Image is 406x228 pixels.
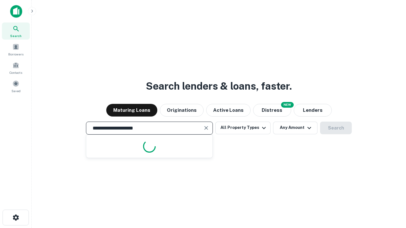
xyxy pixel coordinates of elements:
div: NEW [281,102,294,108]
button: Lenders [294,104,332,117]
iframe: Chat Widget [374,177,406,208]
span: Search [10,33,22,38]
h3: Search lenders & loans, faster. [146,79,292,94]
a: Contacts [2,59,30,76]
button: Any Amount [273,122,318,134]
span: Contacts [10,70,22,75]
button: Search distressed loans with lien and other non-mortgage details. [253,104,291,117]
button: All Property Types [215,122,271,134]
button: Active Loans [206,104,251,117]
button: Clear [202,123,211,132]
span: Saved [11,88,21,93]
button: Originations [160,104,204,117]
a: Borrowers [2,41,30,58]
span: Borrowers [8,52,23,57]
a: Saved [2,78,30,95]
button: Maturing Loans [106,104,157,117]
a: Search [2,22,30,40]
img: capitalize-icon.png [10,5,22,18]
